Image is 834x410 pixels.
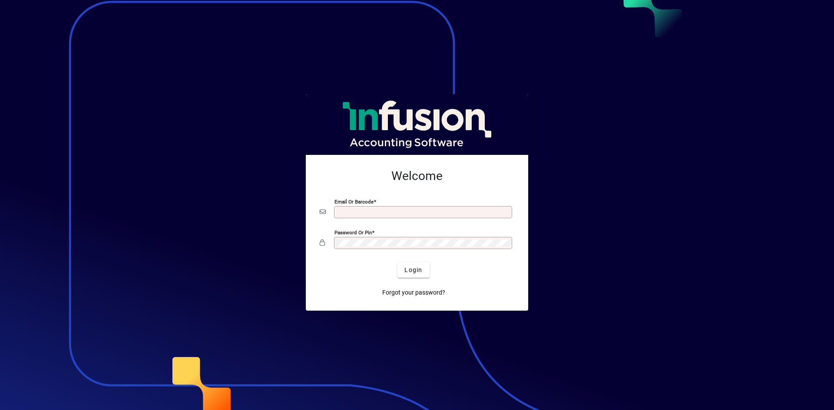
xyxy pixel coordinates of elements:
[397,262,429,278] button: Login
[379,285,449,300] a: Forgot your password?
[334,199,374,205] mat-label: Email or Barcode
[334,230,372,236] mat-label: Password or Pin
[382,288,445,297] span: Forgot your password?
[320,169,514,184] h2: Welcome
[404,266,422,275] span: Login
